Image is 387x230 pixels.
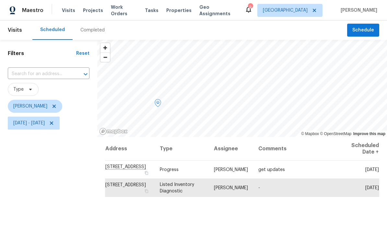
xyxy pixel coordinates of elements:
a: Mapbox [301,132,319,136]
div: Map marker [155,99,161,109]
span: [DATE] [365,167,379,172]
th: Comments [253,137,335,161]
span: [PERSON_NAME] [214,186,248,190]
span: Type [13,86,24,93]
input: Search for an address... [8,69,71,79]
span: Geo Assignments [199,4,237,17]
span: Listed Inventory Diagnostic [160,182,194,193]
span: [GEOGRAPHIC_DATA] [263,7,308,14]
span: [PERSON_NAME] [338,7,377,14]
span: [DATE] - [DATE] [13,120,45,126]
span: Work Orders [111,4,137,17]
th: Assignee [209,137,253,161]
button: Copy Address [144,188,149,194]
span: [PERSON_NAME] [13,103,47,109]
span: Properties [166,7,192,14]
span: [PERSON_NAME] [214,167,248,172]
span: Tasks [145,8,158,13]
a: OpenStreetMap [320,132,351,136]
button: Open [81,70,90,79]
th: Address [105,137,155,161]
th: Scheduled Date ↑ [335,137,379,161]
div: Completed [80,27,105,33]
th: Type [155,137,209,161]
button: Schedule [347,24,379,37]
span: get updates [258,167,285,172]
button: Zoom in [100,43,110,52]
span: Projects [83,7,103,14]
span: Progress [160,167,179,172]
div: Reset [76,50,89,57]
span: Maestro [22,7,43,14]
span: Schedule [352,26,374,34]
button: Copy Address [144,170,149,176]
a: Mapbox homepage [99,128,128,135]
div: Scheduled [40,27,65,33]
span: [STREET_ADDRESS] [105,183,146,187]
span: Visits [62,7,75,14]
div: 9 [248,4,252,10]
span: - [258,186,260,190]
span: [DATE] [365,186,379,190]
span: Visits [8,23,22,37]
h1: Filters [8,50,76,57]
button: Zoom out [100,52,110,62]
a: Improve this map [353,132,385,136]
